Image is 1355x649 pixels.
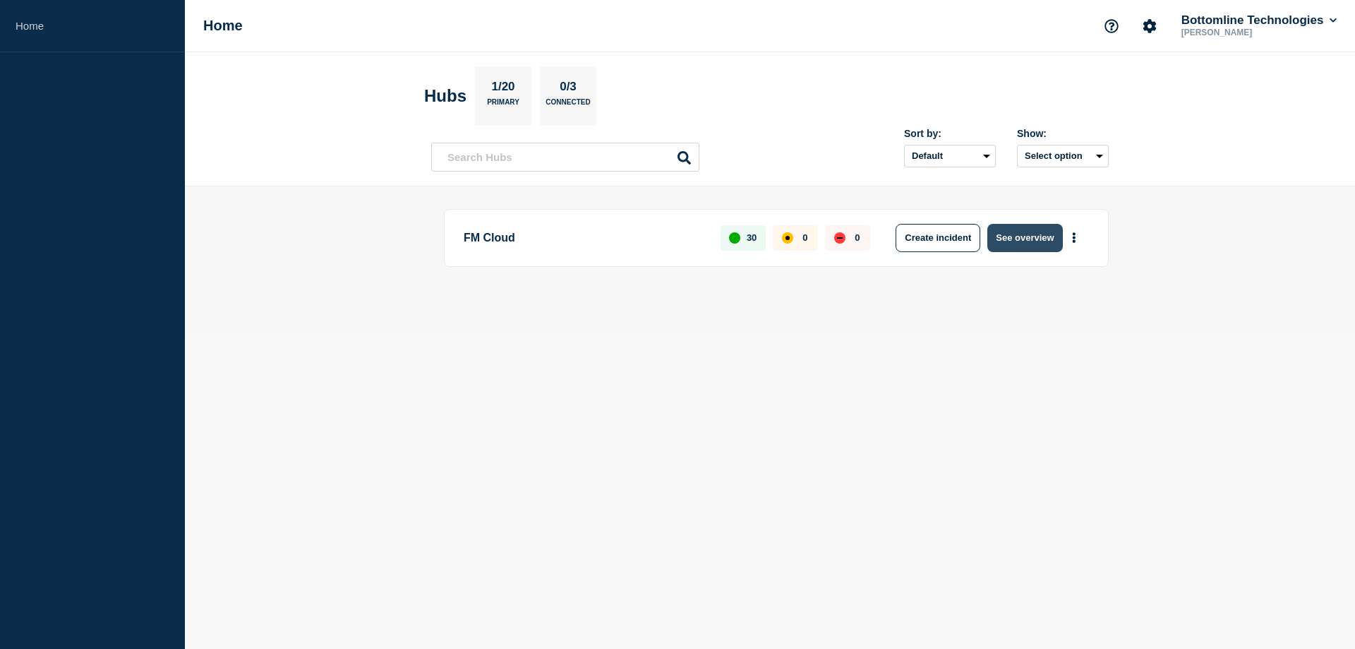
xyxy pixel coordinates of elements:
[1065,225,1083,251] button: More actions
[546,98,590,113] p: Connected
[464,224,704,252] p: FM Cloud
[834,232,845,244] div: down
[431,143,699,172] input: Search Hubs
[782,232,793,244] div: affected
[486,80,520,98] p: 1/20
[1179,28,1325,37] p: [PERSON_NAME]
[987,224,1062,252] button: See overview
[729,232,740,244] div: up
[1179,13,1339,28] button: Bottomline Technologies
[424,86,466,106] h2: Hubs
[904,128,996,139] div: Sort by:
[1097,11,1126,41] button: Support
[1017,145,1109,167] button: Select option
[1017,128,1109,139] div: Show:
[487,98,519,113] p: Primary
[1135,11,1164,41] button: Account settings
[904,145,996,167] select: Sort by
[203,18,243,34] h1: Home
[802,232,807,243] p: 0
[747,232,757,243] p: 30
[855,232,860,243] p: 0
[555,80,582,98] p: 0/3
[896,224,980,252] button: Create incident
